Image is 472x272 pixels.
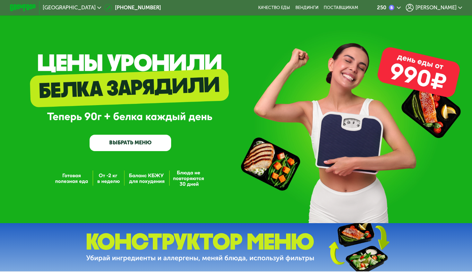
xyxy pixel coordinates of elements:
[90,135,171,151] a: ВЫБРАТЬ МЕНЮ
[415,5,457,10] span: [PERSON_NAME]
[377,5,386,10] div: 250
[43,5,96,10] span: [GEOGRAPHIC_DATA]
[258,5,290,10] a: Качество еды
[104,4,161,12] a: [PHONE_NUMBER]
[324,5,358,10] div: поставщикам
[295,5,319,10] a: Вендинги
